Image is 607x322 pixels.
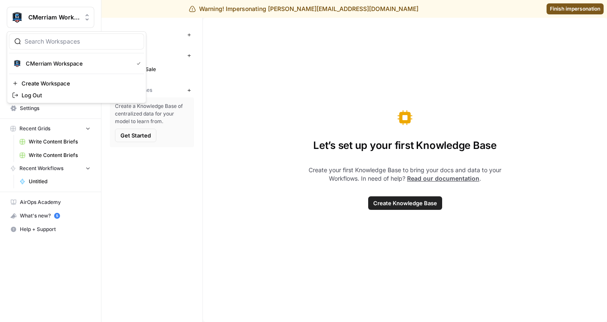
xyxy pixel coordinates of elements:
span: BusesForSale [123,66,190,73]
span: CMerriam Workspace [26,59,130,68]
span: Recent Grids [19,125,50,132]
div: Workspace: CMerriam Workspace [7,31,146,103]
a: Settings [7,102,94,115]
span: Your Data [110,30,184,40]
span: Write Content Briefs [29,138,90,146]
span: Create a Knowledge Base of centralized data for your model to learn from. [115,102,189,125]
span: Help + Support [20,226,90,233]
a: BusesForSale [110,63,194,76]
a: Log Out [9,89,144,101]
span: Get Started [120,131,151,140]
span: Finish impersonation [550,5,600,13]
span: Write Content Briefs [29,151,90,159]
img: CMerriam Workspace Logo [12,58,22,69]
span: Create Workspace [22,79,137,88]
text: 5 [56,214,58,218]
button: Get Started [115,129,156,142]
button: Recent Grids [7,122,94,135]
span: Create your first Knowledge Base to bring your docs and data to your Workflows. In need of help? . [297,166,513,183]
button: What's new? 5 [7,209,94,223]
a: Write Content Briefs [16,135,94,149]
span: Untitled [29,178,90,185]
a: Read our documentation [407,175,479,182]
span: Settings [20,105,90,112]
button: Workspace: CMerriam Workspace [7,7,94,28]
span: CMerriam Workspace [28,13,79,22]
a: Finish impersonation [547,3,604,14]
button: Create Knowledge Base [368,196,442,210]
a: Untitled [16,175,94,188]
span: AirOps Academy [20,198,90,206]
div: Warning! Impersonating [PERSON_NAME][EMAIL_ADDRESS][DOMAIN_NAME] [189,5,418,13]
a: AirOps Academy [7,195,94,209]
div: What's new? [7,209,94,222]
a: Write Content Briefs [16,149,94,162]
span: Recent Workflows [19,165,63,172]
button: Help + Support [7,223,94,236]
button: Recent Workflows [7,162,94,175]
input: Search Workspaces [25,37,139,46]
a: Create Workspace [9,77,144,89]
span: Create Knowledge Base [373,199,437,207]
a: 5 [54,213,60,219]
span: Log Out [22,91,137,99]
img: CMerriam Workspace Logo [10,10,25,25]
span: Let’s set up your first Knowledge Base [313,139,497,152]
